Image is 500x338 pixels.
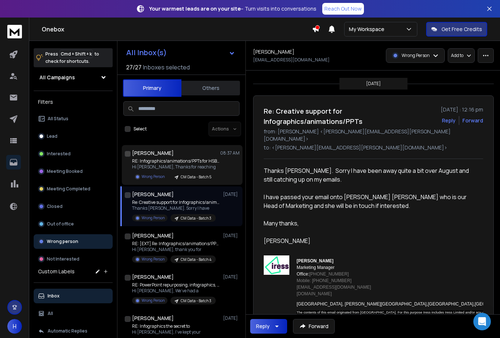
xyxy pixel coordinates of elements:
[132,200,220,205] p: Re: Creative support for Infographics/animations/PPTs
[322,3,364,15] a: Reach Out Now
[142,174,165,179] p: Wrong Person
[34,111,113,126] button: All Status
[264,166,477,245] div: Thanks [PERSON_NAME]. Sorry I have been away quite a bit over August and still catching up on my ...
[134,126,147,132] label: Select
[34,289,113,303] button: Inbox
[428,301,475,307] td: [GEOGRAPHIC_DATA],
[48,293,60,299] p: Inbox
[132,315,174,322] h1: [PERSON_NAME]
[223,274,240,280] p: [DATE]
[34,164,113,179] button: Meeting Booked
[149,5,241,12] strong: Your warmest leads are on your site
[293,319,335,334] button: Forward
[297,285,371,290] a: [EMAIL_ADDRESS][DOMAIN_NAME]
[181,257,211,262] p: CM Data - Batch 4
[253,57,330,63] p: [EMAIL_ADDRESS][DOMAIN_NAME]
[47,133,57,139] p: Lead
[223,233,240,239] p: [DATE]
[297,264,334,271] td: Marketing Manager
[7,319,22,334] button: H
[297,291,332,296] a: [DOMAIN_NAME]
[132,323,215,329] p: RE: Infographics the secret to
[264,228,477,245] div: [PERSON_NAME]
[132,273,174,281] h1: [PERSON_NAME]
[34,97,113,107] h3: Filters
[297,271,349,277] td: Office:
[426,22,487,37] button: Get Free Credits
[7,25,22,38] img: logo
[142,215,165,221] p: Wrong Person
[34,199,113,214] button: Closed
[34,129,113,144] button: Lead
[60,50,93,58] span: Cmd + Shift + k
[123,79,181,97] button: Primary
[264,255,289,275] img: iress.com
[181,216,211,221] p: CM Data - Batch 3
[181,298,211,304] p: CM Data - Batch 3
[223,191,240,197] p: [DATE]
[297,278,351,283] a: Mobile: [PHONE_NUMBER]
[132,149,174,157] h1: [PERSON_NAME]
[142,257,165,262] p: Wrong Person
[324,5,362,12] p: Reach Out Now
[441,26,482,33] p: Get Free Credits
[264,106,436,126] h1: Re: Creative support for Infographics/animations/PPTs
[34,217,113,231] button: Out of office
[223,315,240,321] p: [DATE]
[42,25,312,34] h1: Onebox
[143,63,190,72] h3: Inboxes selected
[462,117,483,124] div: Forward
[34,70,113,85] button: All Campaigns
[120,45,241,60] button: All Inbox(s)
[132,329,215,335] p: Hi [PERSON_NAME], I've kept your
[126,63,142,72] span: 27 / 27
[132,241,220,247] p: RE: [EXT] Re: Infographics/animations/PPTs for
[47,204,63,209] p: Closed
[264,144,483,151] p: to: <[PERSON_NAME][EMAIL_ADDRESS][PERSON_NAME][DOMAIN_NAME]>
[48,311,53,316] p: All
[256,323,270,330] div: Reply
[132,288,220,294] p: Hi [PERSON_NAME], We’ve had a
[149,5,316,12] p: – Turn visits into conversations
[132,282,220,288] p: RE: PowerPoint repurposing, infographics, and
[132,191,174,198] h1: [PERSON_NAME]
[253,48,294,56] h1: [PERSON_NAME]
[38,268,75,275] h3: Custom Labels
[47,151,71,157] p: Interested
[132,205,220,211] p: Thanks [PERSON_NAME]. Sorry I have
[34,234,113,249] button: Wrong person
[349,26,387,33] p: My Workspace
[47,256,79,262] p: Not Interested
[142,298,165,303] p: Wrong Person
[264,219,477,228] div: Many thanks,
[264,128,483,143] p: from: [PERSON_NAME] <[PERSON_NAME][EMAIL_ADDRESS][PERSON_NAME][DOMAIN_NAME]>
[132,158,220,164] p: RE: Infographics/animations/PPTs for HSBC, Shell,
[34,252,113,266] button: Not Interested
[441,106,483,113] p: [DATE] : 12:16 pm
[181,174,211,180] p: CM Data - Batch 5
[250,319,287,334] button: Reply
[442,117,456,124] button: Reply
[132,247,220,252] p: Hi [PERSON_NAME], thank you for
[48,328,87,334] p: Automatic Replies
[126,49,167,56] h1: All Inbox(s)
[47,239,78,244] p: Wrong person
[309,271,349,277] a: [PHONE_NUMBER]
[264,193,477,210] div: I have passed your email onto [PERSON_NAME] [PERSON_NAME] who is our Head of Marketing and she wi...
[34,182,113,196] button: Meeting Completed
[47,186,90,192] p: Meeting Completed
[48,116,68,122] p: All Status
[366,81,381,87] p: [DATE]
[34,147,113,161] button: Interested
[40,74,75,81] h1: All Campaigns
[402,53,430,58] p: Wrong Person
[132,232,174,239] h1: [PERSON_NAME]
[451,53,463,58] p: Add to
[47,168,83,174] p: Meeting Booked
[181,80,240,96] button: Others
[473,313,491,330] div: Open Intercom Messenger
[34,306,113,321] button: All
[297,301,428,307] td: [GEOGRAPHIC_DATA], [PERSON_NAME][GEOGRAPHIC_DATA],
